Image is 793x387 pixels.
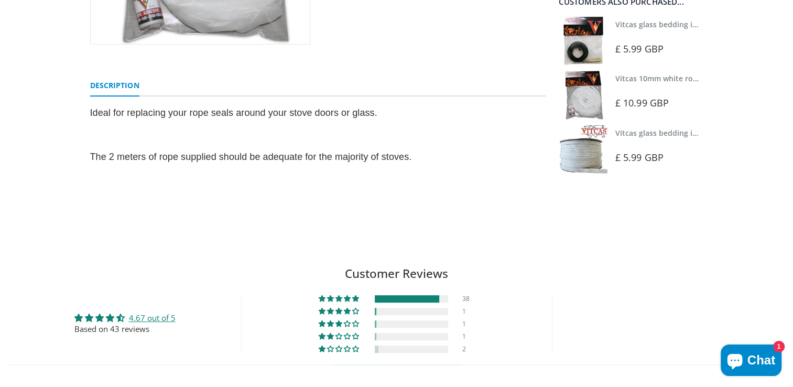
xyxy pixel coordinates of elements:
[615,42,664,55] span: £ 5.99 GBP
[8,265,785,282] h2: Customer Reviews
[319,333,361,340] div: 2% (1) reviews with 2 star rating
[90,107,377,118] span: Ideal for replacing your rope seals around your stove doors or glass.
[718,345,785,379] inbox-online-store-chat: Shopify online store chat
[319,295,361,303] div: 88% (38) reviews with 5 star rating
[74,324,176,335] div: Based on 43 reviews
[462,308,475,315] div: 1
[462,295,475,303] div: 38
[462,346,475,353] div: 2
[90,76,139,96] a: Description
[129,313,176,323] a: 4.67 out of 5
[615,96,669,109] span: £ 10.99 GBP
[559,70,607,119] img: Vitcas white rope, glue and gloves kit 10mm
[559,16,607,65] img: Vitcas stove glass bedding in tape
[319,346,361,353] div: 5% (2) reviews with 1 star rating
[615,151,664,164] span: £ 5.99 GBP
[74,312,176,324] div: Average rating is 4.67 stars
[319,320,361,328] div: 2% (1) reviews with 3 star rating
[462,320,475,328] div: 1
[319,308,361,315] div: 2% (1) reviews with 4 star rating
[559,125,607,174] img: Vitcas stove glass bedding in tape
[90,152,412,162] span: The 2 meters of rope supplied should be adequate for the majority of stoves.
[462,333,475,340] div: 1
